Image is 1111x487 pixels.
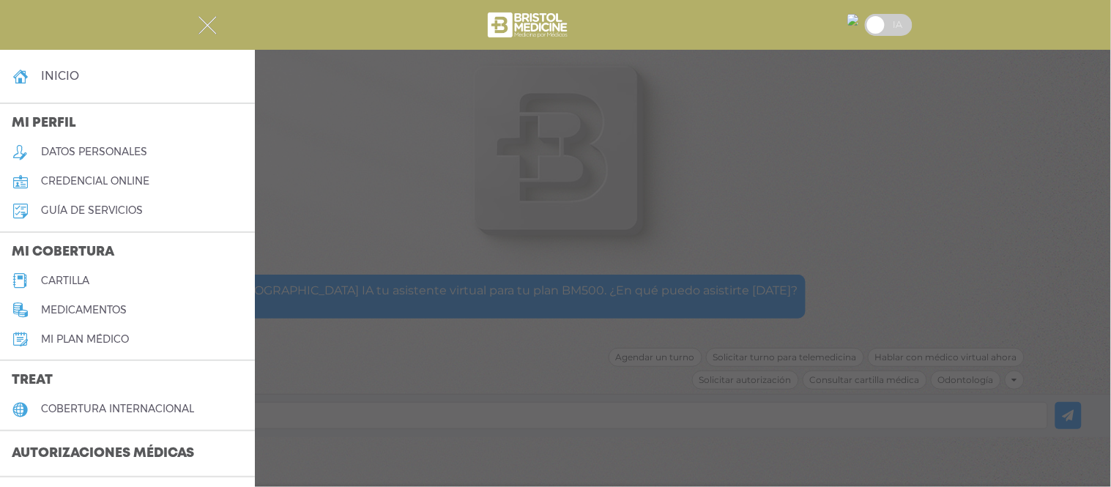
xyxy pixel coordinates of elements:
h5: cartilla [41,275,89,287]
img: 18351 [847,14,859,26]
h4: inicio [41,69,79,83]
h5: credencial online [41,175,149,187]
h5: Mi plan médico [41,333,129,346]
img: Cober_menu-close-white.svg [198,16,217,34]
h5: cobertura internacional [41,403,194,415]
h5: medicamentos [41,304,127,316]
h5: guía de servicios [41,204,143,217]
h5: datos personales [41,146,147,158]
img: bristol-medicine-blanco.png [486,7,573,42]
